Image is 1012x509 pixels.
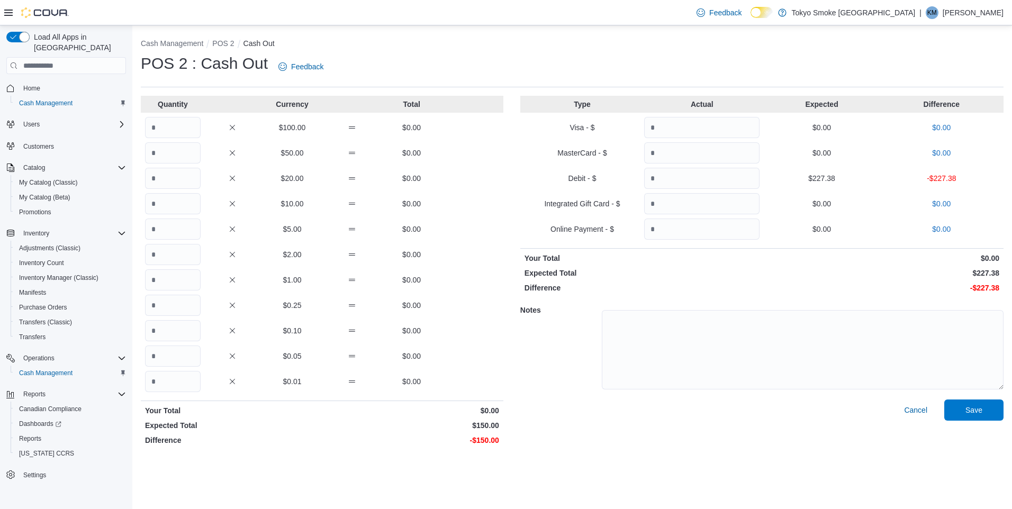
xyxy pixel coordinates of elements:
p: $2.00 [265,249,320,260]
p: -$227.38 [884,173,999,184]
span: Manifests [19,288,46,297]
p: Expected Total [145,420,320,431]
a: Dashboards [15,417,66,430]
p: $0.05 [265,351,320,361]
span: Cancel [904,405,927,415]
span: Cash Management [15,97,126,110]
a: [US_STATE] CCRS [15,447,78,460]
span: Canadian Compliance [19,405,82,413]
p: -$227.38 [764,283,999,293]
input: Quantity [644,142,760,163]
button: My Catalog (Beta) [11,190,130,205]
a: Manifests [15,286,50,299]
p: $1.00 [265,275,320,285]
button: Cash Management [141,39,203,48]
span: Canadian Compliance [15,403,126,415]
span: My Catalog (Classic) [15,176,126,189]
p: $5.00 [265,224,320,234]
a: Transfers (Classic) [15,316,76,329]
span: Washington CCRS [15,447,126,460]
p: Visa - $ [525,122,640,133]
p: $0.00 [384,325,439,336]
input: Quantity [145,295,201,316]
p: $0.00 [764,198,879,209]
span: Customers [23,142,54,151]
span: Promotions [19,208,51,216]
p: $0.00 [384,173,439,184]
span: Cash Management [15,367,126,379]
button: Cash Management [11,96,130,111]
p: $0.00 [764,122,879,133]
p: Type [525,99,640,110]
span: Cash Management [19,369,73,377]
p: $0.00 [384,224,439,234]
a: Dashboards [11,416,130,431]
input: Quantity [644,117,760,138]
a: Customers [19,140,58,153]
a: Home [19,82,44,95]
span: Manifests [15,286,126,299]
h1: POS 2 : Cash Out [141,53,268,74]
p: $0.00 [324,405,499,416]
span: Home [19,81,126,95]
p: $0.00 [384,275,439,285]
input: Quantity [145,117,201,138]
p: $0.00 [884,148,999,158]
button: Operations [19,352,59,365]
p: Debit - $ [525,173,640,184]
button: Canadian Compliance [11,402,130,416]
button: Catalog [19,161,49,174]
p: $0.00 [384,351,439,361]
p: $0.00 [884,224,999,234]
button: Operations [2,351,130,366]
p: $20.00 [265,173,320,184]
button: Cancel [900,399,932,421]
span: Inventory [23,229,49,238]
p: $100.00 [265,122,320,133]
input: Quantity [145,193,201,214]
a: Adjustments (Classic) [15,242,85,254]
p: $0.00 [764,224,879,234]
p: $150.00 [324,420,499,431]
p: Quantity [145,99,201,110]
p: $0.00 [384,148,439,158]
input: Dark Mode [751,7,773,18]
h5: Notes [520,299,600,321]
span: Inventory [19,227,126,240]
img: Cova [21,7,69,18]
a: Purchase Orders [15,301,71,314]
input: Quantity [145,142,201,163]
span: Catalog [23,163,45,172]
span: Promotions [15,206,126,219]
a: Transfers [15,331,50,343]
span: Dashboards [19,420,61,428]
p: $10.00 [265,198,320,209]
span: Home [23,84,40,93]
p: $0.25 [265,300,320,311]
span: My Catalog (Beta) [19,193,70,202]
p: Expected Total [525,268,760,278]
p: $0.00 [764,148,879,158]
span: Settings [23,471,46,479]
p: Difference [145,435,320,446]
a: My Catalog (Classic) [15,176,82,189]
div: Kory McNabb [926,6,938,19]
span: Save [965,405,982,415]
button: Adjustments (Classic) [11,241,130,256]
p: Currency [265,99,320,110]
button: POS 2 [212,39,234,48]
button: Cash Management [11,366,130,380]
span: KM [927,6,937,19]
p: [PERSON_NAME] [943,6,1004,19]
nav: An example of EuiBreadcrumbs [141,38,1004,51]
button: Save [944,399,1004,421]
span: Catalog [19,161,126,174]
span: Settings [19,468,126,481]
span: Purchase Orders [15,301,126,314]
p: $0.00 [384,376,439,387]
p: $0.00 [884,122,999,133]
a: Inventory Count [15,257,68,269]
p: Total [384,99,439,110]
span: Reports [19,434,41,443]
span: Dark Mode [751,18,751,19]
